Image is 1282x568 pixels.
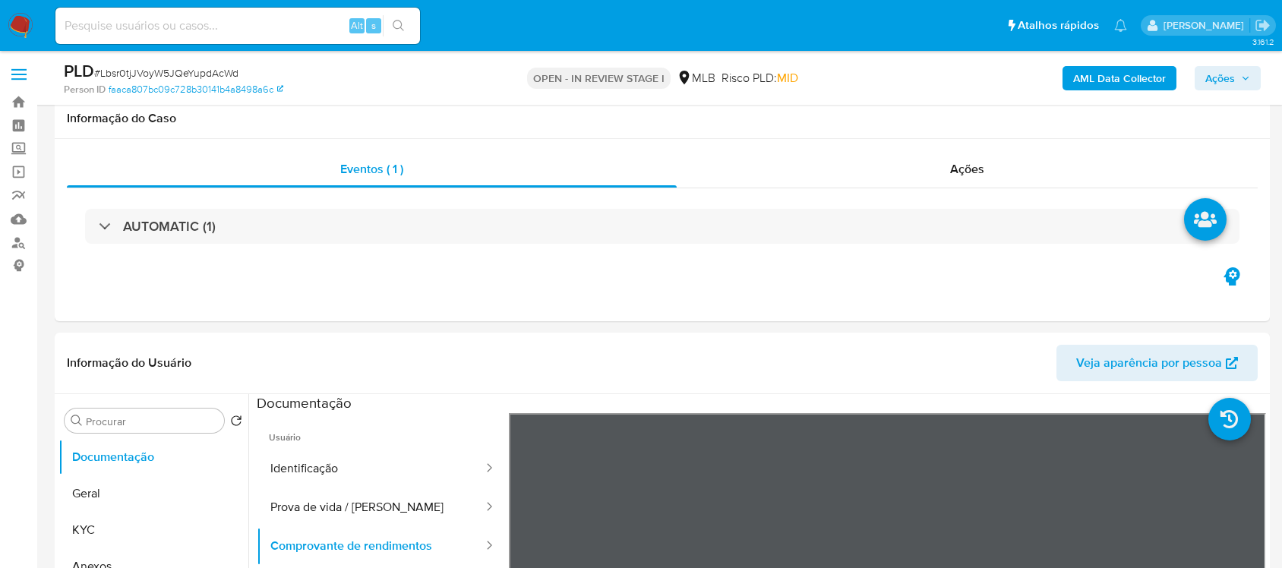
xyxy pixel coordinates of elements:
b: AML Data Collector [1073,66,1166,90]
button: Retornar ao pedido padrão [230,415,242,431]
span: Atalhos rápidos [1018,17,1099,33]
button: Ações [1195,66,1261,90]
a: faaca807bc09c728b30141b4a8498a6c [109,83,283,96]
a: Notificações [1114,19,1127,32]
button: Veja aparência por pessoa [1056,345,1258,381]
span: Eventos ( 1 ) [340,160,403,178]
p: OPEN - IN REVIEW STAGE I [527,68,671,89]
input: Procurar [86,415,218,428]
span: s [371,18,376,33]
h3: AUTOMATIC (1) [123,218,216,235]
span: Alt [351,18,363,33]
span: MID [777,69,798,87]
div: MLB [677,70,715,87]
span: # Lbsr0tjJVoyW5JQeYupdAcWd [94,65,238,80]
h1: Informação do Usuário [67,355,191,371]
b: Person ID [64,83,106,96]
span: Risco PLD: [722,70,798,87]
div: AUTOMATIC (1) [85,209,1239,244]
span: Ações [1205,66,1235,90]
h1: Informação do Caso [67,111,1258,126]
p: jonathan.shikay@mercadolivre.com [1164,18,1249,33]
input: Pesquise usuários ou casos... [55,16,420,36]
button: Geral [58,475,248,512]
button: Procurar [71,415,83,427]
button: AML Data Collector [1063,66,1176,90]
span: Veja aparência por pessoa [1076,345,1222,381]
a: Sair [1255,17,1271,33]
span: Ações [950,160,984,178]
button: Documentação [58,439,248,475]
button: KYC [58,512,248,548]
button: search-icon [383,15,414,36]
b: PLD [64,58,94,83]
